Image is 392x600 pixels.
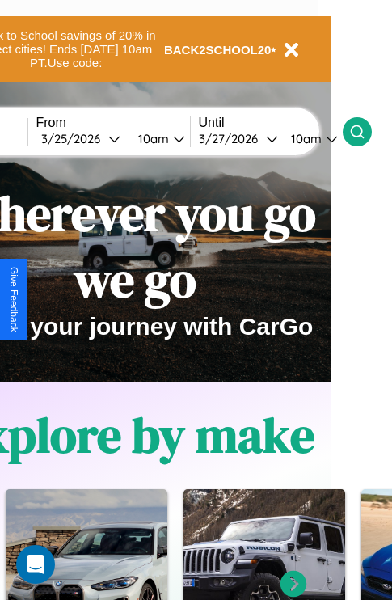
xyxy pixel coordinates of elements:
div: 3 / 25 / 2026 [41,131,108,146]
b: BACK2SCHOOL20 [164,43,272,57]
div: 3 / 27 / 2026 [199,131,266,146]
button: 3/25/2026 [36,130,125,147]
div: 10am [130,131,173,146]
label: From [36,116,190,130]
label: Until [199,116,343,130]
button: 10am [278,130,343,147]
div: Give Feedback [8,267,19,332]
button: 10am [125,130,190,147]
div: 10am [283,131,326,146]
div: Open Intercom Messenger [16,545,55,584]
